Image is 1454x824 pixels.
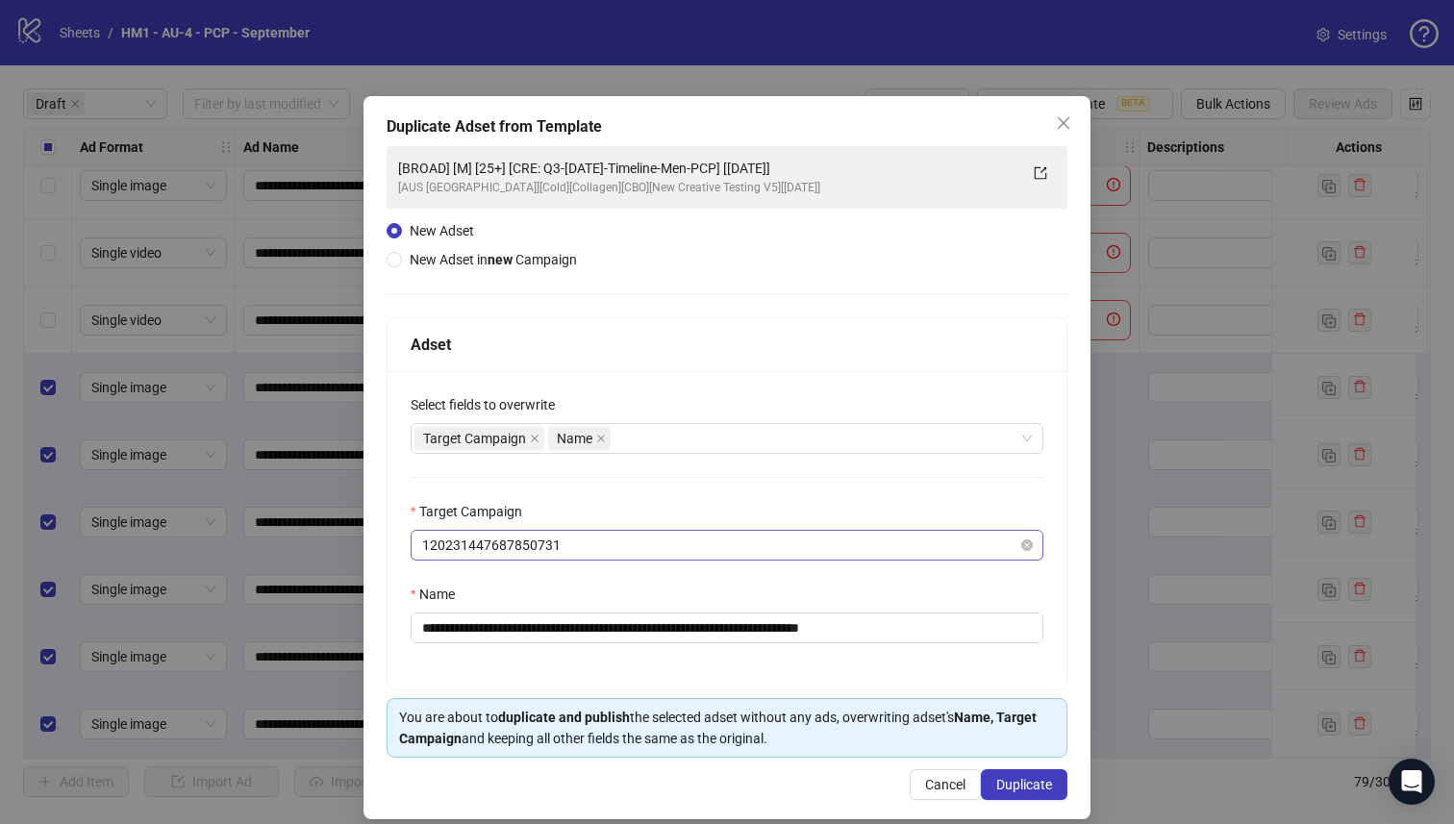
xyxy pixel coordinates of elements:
[1048,108,1079,138] button: Close
[925,777,965,792] span: Cancel
[498,710,630,725] strong: duplicate and publish
[910,769,981,800] button: Cancel
[398,158,1017,179] div: [BROAD] [M] [25+] [CRE: Q3-[DATE]-Timeline-Men-PCP] [[DATE]]
[399,707,1055,749] div: You are about to the selected adset without any ads, overwriting adset's and keeping all other fi...
[1021,539,1033,551] span: loading
[557,428,592,449] span: Name
[1056,115,1071,131] span: close
[1034,166,1047,180] span: export
[530,434,539,443] span: close
[411,333,1043,357] div: Adset
[1021,539,1033,551] span: close-circle
[488,252,513,267] strong: new
[398,179,1017,197] div: [AUS [GEOGRAPHIC_DATA]][Cold][Collagen][CBO][New Creative Testing V5][[DATE]]
[411,612,1043,643] input: Name
[548,427,611,450] span: Name
[410,252,577,267] span: New Adset in Campaign
[422,531,1032,560] span: 120231447687850731
[411,394,567,415] label: Select fields to overwrite
[410,223,474,238] span: New Adset
[411,584,467,605] label: Name
[387,115,1067,138] div: Duplicate Adset from Template
[399,710,1037,746] strong: Name, Target Campaign
[423,428,526,449] span: Target Campaign
[1389,759,1435,805] div: Open Intercom Messenger
[981,769,1067,800] button: Duplicate
[411,501,535,522] label: Target Campaign
[996,777,1052,792] span: Duplicate
[596,434,606,443] span: close
[414,427,544,450] span: Target Campaign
